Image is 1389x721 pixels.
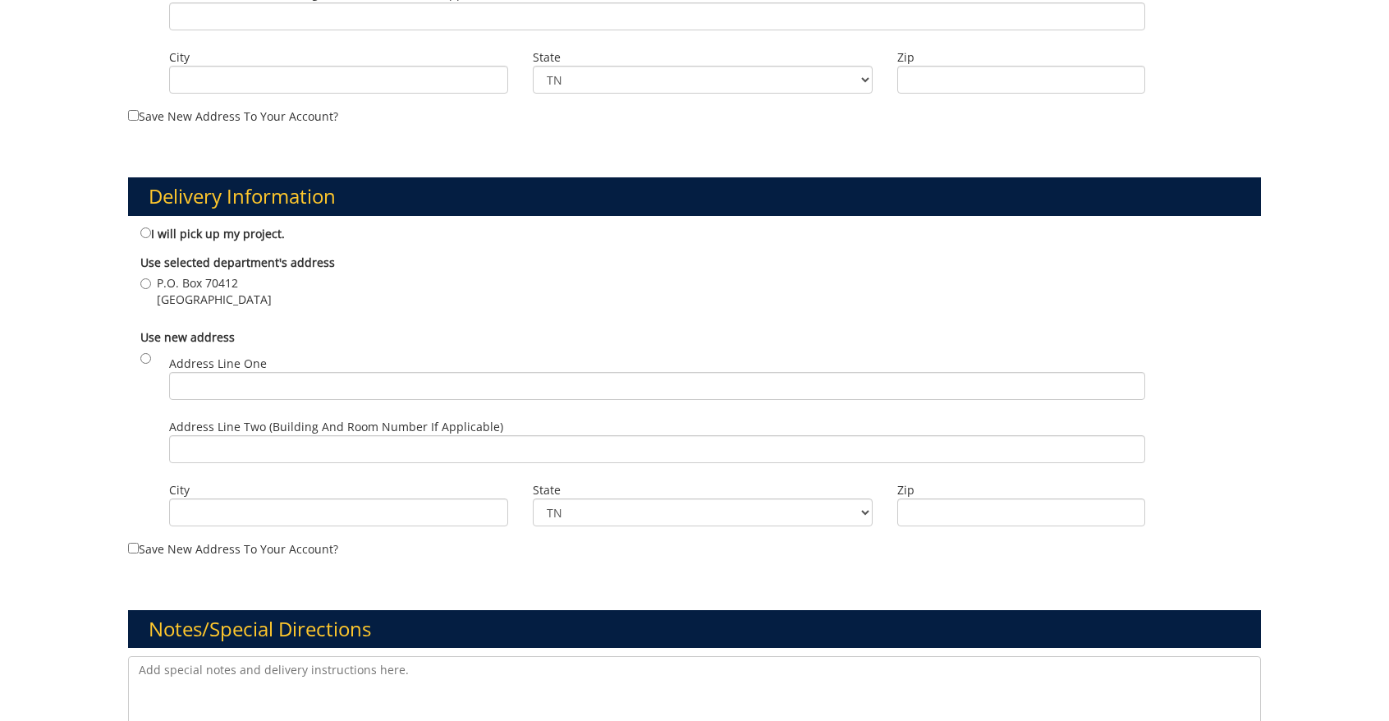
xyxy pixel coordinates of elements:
[128,110,139,121] input: Save new address to your account?
[140,224,285,242] label: I will pick up my project.
[169,49,508,66] label: City
[169,372,1145,400] input: Address Line One
[169,435,1145,463] input: Address Line Two (Building and Room Number if applicable)
[157,275,272,292] span: P.O. Box 70412
[169,66,508,94] input: City
[128,177,1261,215] h3: Delivery Information
[128,543,139,553] input: Save new address to your account?
[169,498,508,526] input: City
[897,498,1146,526] input: Zip
[169,419,1145,463] label: Address Line Two (Building and Room Number if applicable)
[533,49,872,66] label: State
[140,255,335,270] b: Use selected department's address
[897,49,1146,66] label: Zip
[140,227,151,238] input: I will pick up my project.
[169,2,1145,30] input: Address Line Two (Building and Room Number if applicable)
[169,482,508,498] label: City
[533,482,872,498] label: State
[897,482,1146,498] label: Zip
[157,292,272,308] span: [GEOGRAPHIC_DATA]
[140,278,151,289] input: P.O. Box 70412 [GEOGRAPHIC_DATA]
[140,329,235,345] b: Use new address
[897,66,1146,94] input: Zip
[169,356,1145,400] label: Address Line One
[128,610,1261,648] h3: Notes/Special Directions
